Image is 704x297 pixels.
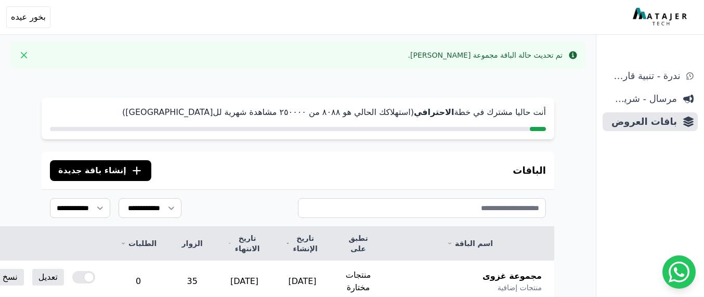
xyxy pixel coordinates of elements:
span: مرسال - شريط دعاية [607,92,677,106]
h3: الباقات [513,163,546,178]
span: مجموعة غزوى [483,270,542,282]
a: تاريخ الإنشاء [286,233,319,254]
span: ندرة - تنبية قارب علي النفاذ [607,69,680,83]
strong: الاحترافي [414,107,454,117]
button: بخور عيده [6,6,50,28]
img: MatajerTech Logo [633,8,689,27]
span: إنشاء باقة جديدة [58,164,126,177]
button: إنشاء باقة جديدة [50,160,151,181]
p: أنت حاليا مشترك في خطة (استهلاكك الحالي هو ٨۰٨٨ من ٢٥۰۰۰۰ مشاهدة شهرية لل[GEOGRAPHIC_DATA]) [50,106,546,119]
a: الطلبات [120,238,157,249]
th: تطبق على [331,227,385,261]
button: Close [16,47,32,63]
span: بخور عيده [11,11,46,23]
a: اسم الباقة [398,238,542,249]
span: منتجات إضافية [498,282,542,293]
a: تاريخ الانتهاء [228,233,261,254]
a: تعديل [32,269,64,286]
div: تم تحديث حالة الباقة مجموعة [PERSON_NAME]. [408,50,563,60]
span: باقات العروض [607,114,677,129]
th: الزوار [169,227,215,261]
